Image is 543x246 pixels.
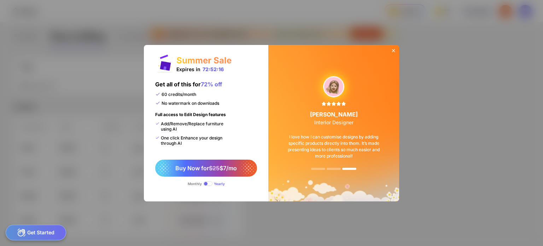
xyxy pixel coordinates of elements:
span: 72% off [201,81,222,88]
div: Yearly [214,182,225,186]
div: [PERSON_NAME] [310,111,358,125]
div: Expires in [176,66,224,72]
div: Full access to Edit Design features [155,112,226,121]
span: Interior Designer [314,119,354,125]
div: Summer Sale [176,55,232,65]
div: Get Started [6,225,66,240]
div: 72:52:16 [203,66,224,72]
div: Monthly [188,182,202,186]
img: upgradeReviewAvtar-1.png [323,76,344,97]
div: Get all of this for [155,81,222,92]
div: I love how I can customise designs by adding specific products directly into them. It’s made pres... [277,125,390,168]
div: One click Enhance your design through AI [155,135,230,146]
div: Add/Remove/Replace furniture using AI [155,121,230,132]
div: No watermark on downloads [155,101,219,106]
span: $25 [209,165,220,172]
span: Buy Now for $7/mo [175,165,237,172]
img: summerSaleBg.png [268,45,399,201]
div: 60 credits/month [155,92,196,97]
